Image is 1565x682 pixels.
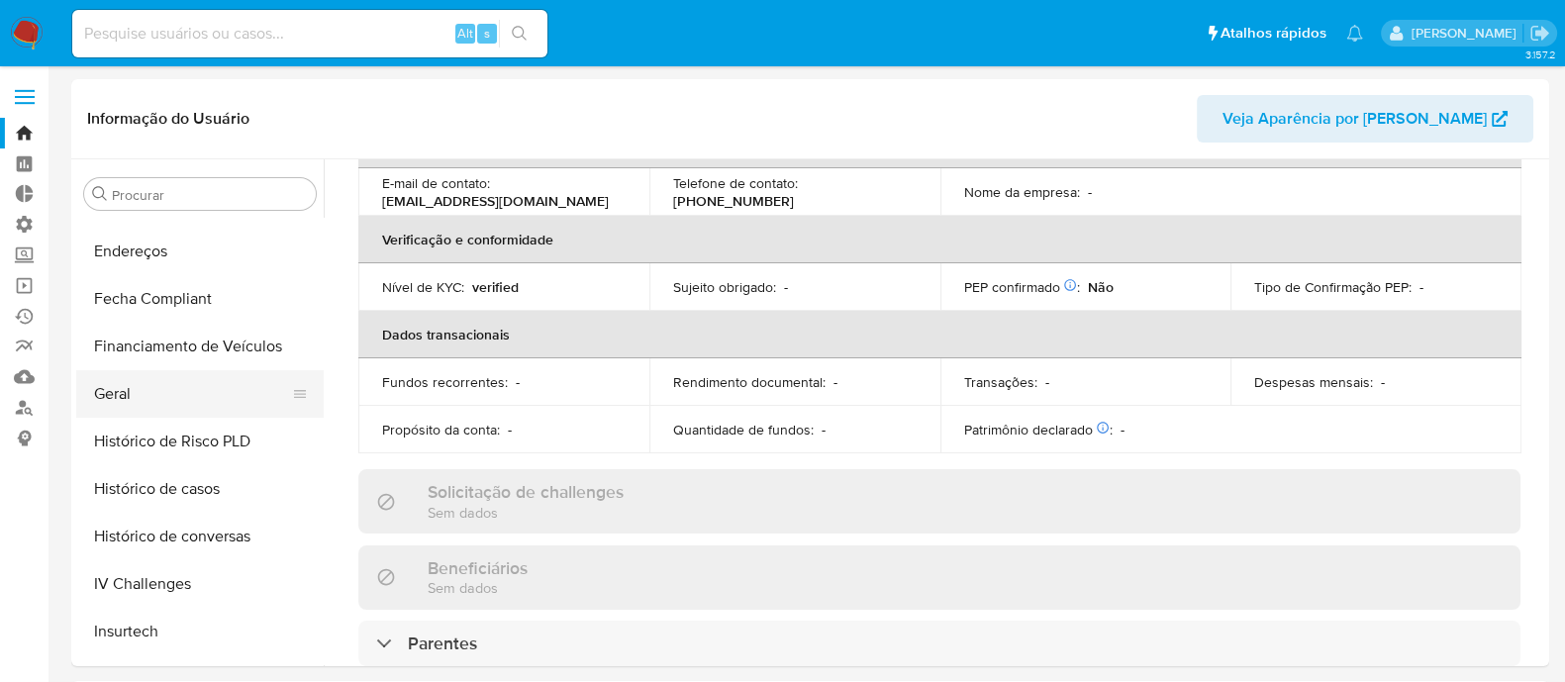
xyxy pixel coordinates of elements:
input: Pesquise usuários ou casos... [72,21,547,47]
button: search-icon [499,20,539,48]
p: Despesas mensais : [1254,373,1373,391]
p: Transações : [964,373,1037,391]
p: E-mail de contato : [382,174,490,192]
button: Endereços [76,228,324,275]
a: Sair [1529,23,1550,44]
p: Não [1088,278,1114,296]
p: [EMAIL_ADDRESS][DOMAIN_NAME] [382,192,609,210]
p: - [784,278,788,296]
p: - [1045,373,1049,391]
button: Histórico de casos [76,465,324,513]
p: verified [472,278,519,296]
input: Procurar [112,186,308,204]
p: Nível de KYC : [382,278,464,296]
button: Fecha Compliant [76,275,324,323]
h3: Beneficiários [428,557,528,579]
a: Notificações [1346,25,1363,42]
button: Insurtech [76,608,324,655]
button: Histórico de conversas [76,513,324,560]
button: IV Challenges [76,560,324,608]
span: Veja Aparência por [PERSON_NAME] [1223,95,1487,143]
th: Dados transacionais [358,311,1521,358]
p: - [1121,421,1125,438]
p: Rendimento documental : [673,373,826,391]
p: - [1419,278,1423,296]
p: [PHONE_NUMBER] [673,192,794,210]
p: - [822,421,826,438]
p: Quantidade de fundos : [673,421,814,438]
p: Sem dados [428,503,624,522]
h1: Informação do Usuário [87,109,249,129]
p: Nome da empresa : [964,183,1080,201]
button: Financiamento de Veículos [76,323,324,370]
span: Alt [457,24,473,43]
p: Patrimônio declarado : [964,421,1113,438]
p: - [516,373,520,391]
p: Fundos recorrentes : [382,373,508,391]
div: Solicitação de challengesSem dados [358,469,1520,534]
p: - [508,421,512,438]
button: Geral [76,370,308,418]
button: Procurar [92,186,108,202]
p: - [1381,373,1385,391]
span: s [484,24,490,43]
h3: Parentes [408,633,477,654]
th: Verificação e conformidade [358,216,1521,263]
p: Propósito da conta : [382,421,500,438]
p: Sem dados [428,578,528,597]
p: Sujeito obrigado : [673,278,776,296]
p: Telefone de contato : [673,174,798,192]
p: - [833,373,837,391]
p: PEP confirmado : [964,278,1080,296]
button: Histórico de Risco PLD [76,418,324,465]
p: alexandra.macedo@mercadolivre.com [1411,24,1522,43]
p: Tipo de Confirmação PEP : [1254,278,1412,296]
span: Atalhos rápidos [1221,23,1326,44]
p: - [1088,183,1092,201]
h3: Solicitação de challenges [428,481,624,503]
button: Veja Aparência por [PERSON_NAME] [1197,95,1533,143]
div: BeneficiáriosSem dados [358,545,1520,610]
div: Parentes [358,621,1520,666]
